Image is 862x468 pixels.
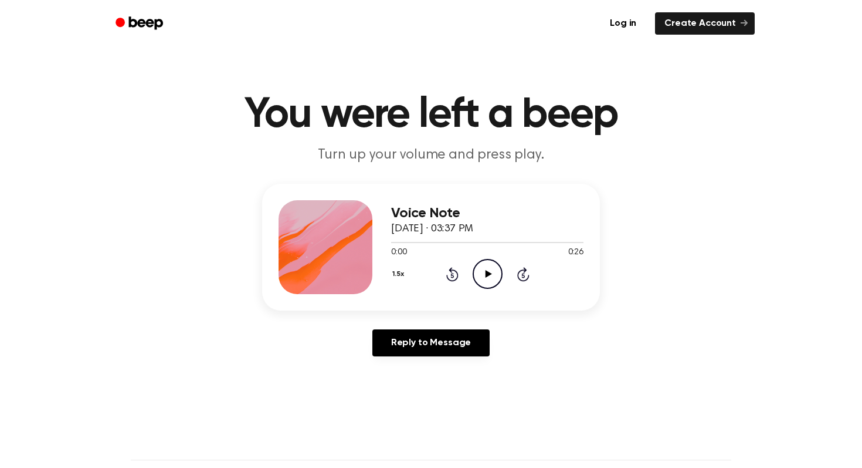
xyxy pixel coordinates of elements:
p: Turn up your volume and press play. [206,146,656,165]
a: Beep [107,12,174,35]
h1: You were left a beep [131,94,731,136]
a: Create Account [655,12,755,35]
a: Reply to Message [372,329,490,356]
span: [DATE] · 03:37 PM [391,224,473,234]
a: Log in [598,10,648,37]
span: 0:26 [568,247,583,259]
span: 0:00 [391,247,406,259]
button: 1.5x [391,264,408,284]
h3: Voice Note [391,206,583,221]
